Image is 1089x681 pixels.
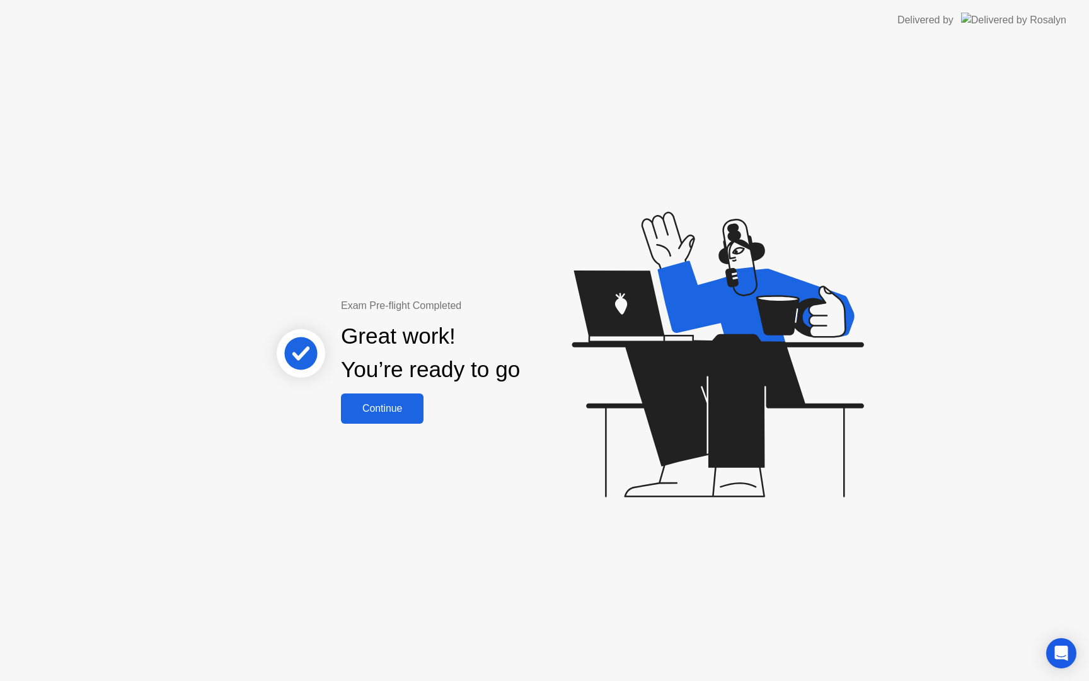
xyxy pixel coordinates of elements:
[341,298,601,313] div: Exam Pre-flight Completed
[345,403,420,414] div: Continue
[961,13,1066,27] img: Delivered by Rosalyn
[341,393,423,424] button: Continue
[341,320,520,387] div: Great work! You’re ready to go
[897,13,954,28] div: Delivered by
[1046,638,1076,668] div: Open Intercom Messenger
